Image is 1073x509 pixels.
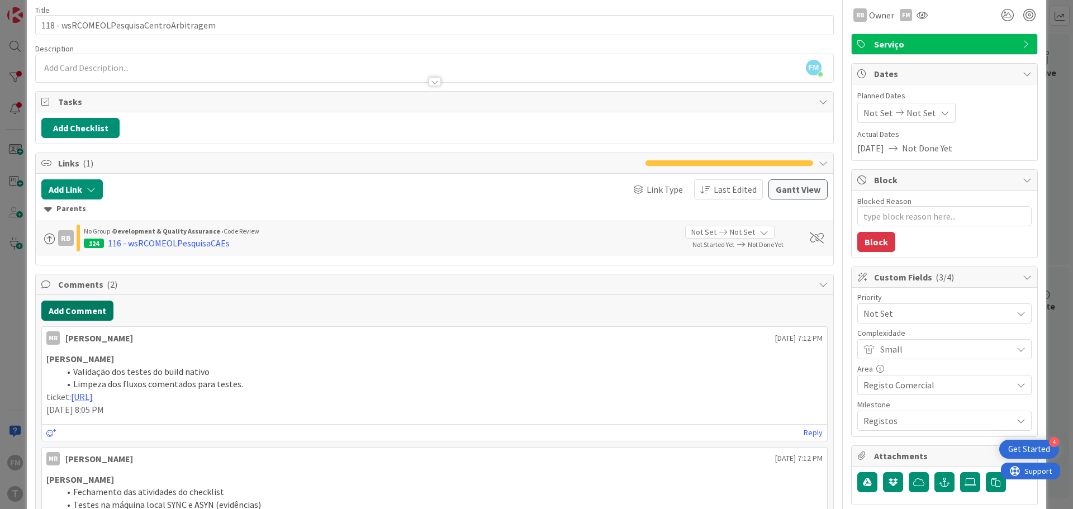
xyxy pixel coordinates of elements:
span: [DATE] 7:12 PM [775,332,823,344]
strong: [PERSON_NAME] [46,353,114,364]
span: ( 3/4 ) [936,272,954,283]
span: Not Set [730,226,755,238]
span: Code Review [224,227,259,235]
button: Block [857,232,895,252]
b: Development & Quality Assurance › [113,227,224,235]
span: ( 1 ) [83,158,93,169]
button: Add Link [41,179,103,199]
strong: [PERSON_NAME] [46,474,114,485]
span: [DATE] 7:12 PM [775,453,823,464]
div: 4 [1049,437,1059,447]
span: Last Edited [714,183,757,196]
span: Tasks [58,95,813,108]
span: ticket: [46,391,71,402]
span: Block [874,173,1017,187]
span: Comments [58,278,813,291]
button: Last Edited [694,179,763,199]
div: RB [853,8,867,22]
span: Fechamento das atividades do checklist [73,486,224,497]
span: [DATE] 8:05 PM [46,404,104,415]
div: Priority [857,293,1032,301]
button: Add Checklist [41,118,120,138]
span: No Group › [84,227,113,235]
span: Dates [874,67,1017,80]
span: Attachments [874,449,1017,463]
div: Area [857,365,1032,373]
a: Reply [804,426,823,440]
span: Owner [869,8,894,22]
span: Support [23,2,51,15]
div: 116 - wsRCOMEOLPesquisaCAEs [108,236,230,250]
div: 124 [84,239,104,248]
button: Add Comment [41,301,113,321]
div: Milestone [857,401,1032,408]
span: Registo Comercial [863,377,1006,393]
span: Link Type [647,183,683,196]
div: Get Started [1008,444,1050,455]
button: Gantt View [768,179,828,199]
div: Complexidade [857,329,1032,337]
span: Validação dos testes do build nativo [73,366,210,377]
span: Not Started Yet [692,240,734,249]
span: FM [806,60,822,75]
span: Not Done Yet [902,141,952,155]
div: Open Get Started checklist, remaining modules: 4 [999,440,1059,459]
label: Title [35,5,50,15]
span: Small [880,341,1006,357]
span: Links [58,156,640,170]
div: FM [900,9,912,21]
a: [URL] [71,391,93,402]
div: [PERSON_NAME] [65,452,133,465]
span: Not Set [691,226,716,238]
span: Custom Fields [874,270,1017,284]
span: Not Set [863,106,893,120]
input: type card name here... [35,15,834,35]
div: MR [46,452,60,465]
span: Actual Dates [857,129,1032,140]
span: Registos [863,413,1006,429]
span: [DATE] [857,141,884,155]
span: Not Set [906,106,936,120]
span: ( 2 ) [107,279,117,290]
div: MR [46,331,60,345]
span: Planned Dates [857,90,1032,102]
label: Blocked Reason [857,196,911,206]
span: Limpeza dos fluxos comentados para testes. [73,378,243,389]
span: Not Set [863,306,1006,321]
div: [PERSON_NAME] [65,331,133,345]
span: Not Done Yet [748,240,784,249]
span: Serviço [874,37,1017,51]
span: Description [35,44,74,54]
div: Parents [44,203,825,215]
div: RB [58,230,74,246]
